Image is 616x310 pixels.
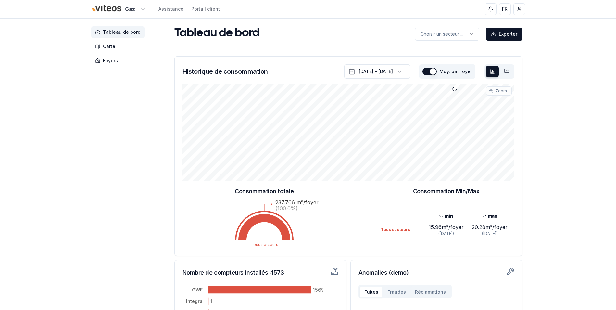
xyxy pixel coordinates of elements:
[91,2,145,16] button: Gaz
[421,31,463,37] p: Choisir un secteur ...
[424,213,468,219] div: min
[91,26,147,38] a: Tableau de bord
[191,6,220,12] a: Portail client
[486,28,522,41] button: Exporter
[103,29,141,35] span: Tableau de bord
[103,58,118,64] span: Foyers
[344,64,410,79] button: [DATE] - [DATE]
[424,231,468,236] div: ([DATE])
[413,187,480,196] h3: Consommation Min/Max
[424,223,468,231] div: 15.96 m³/foyer
[439,69,472,74] label: Moy. par foyer
[502,6,508,12] span: FR
[468,213,511,219] div: max
[251,242,278,247] text: Tous secteurs
[381,227,424,232] div: Tous secteurs
[174,27,259,40] h1: Tableau de bord
[210,298,212,304] tspan: 1
[91,1,122,16] img: Viteos - Gaz Logo
[125,5,135,13] span: Gaz
[359,68,393,75] div: [DATE] - [DATE]
[235,187,294,196] h3: Consommation totale
[468,223,511,231] div: 20.28 m³/foyer
[468,231,511,236] div: ([DATE])
[158,6,183,12] a: Assistance
[312,287,324,293] tspan: 1569
[275,205,298,212] text: (100.0%)
[192,287,203,292] tspan: GWF
[358,268,514,277] h3: Anomalies (demo)
[182,67,268,76] h3: Historique de consommation
[360,286,383,298] button: Fuites
[410,286,450,298] button: Réclamations
[103,43,115,50] span: Carte
[499,3,511,15] button: FR
[182,268,297,277] h3: Nombre de compteurs installés : 1573
[91,55,147,67] a: Foyers
[275,199,319,206] text: 237.766 m³/foyer
[415,28,479,41] button: label
[91,41,147,52] a: Carte
[383,286,410,298] button: Fraudes
[496,88,507,94] span: Zoom
[186,298,203,304] tspan: Integra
